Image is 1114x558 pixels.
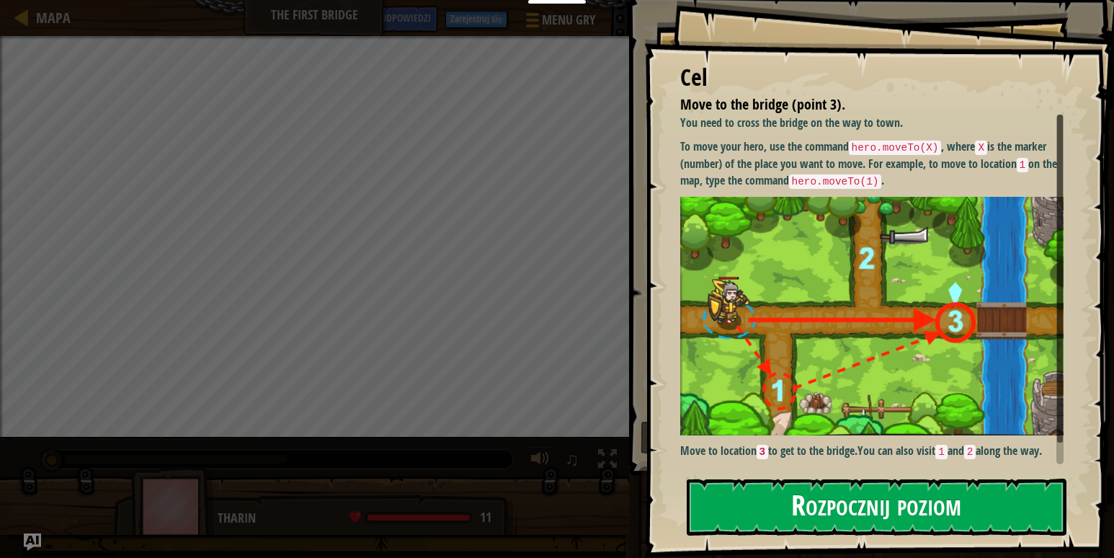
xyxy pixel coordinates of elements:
[680,115,1075,131] p: You need to cross the bridge on the way to town.
[24,533,41,551] button: Ask AI
[687,479,1067,536] button: Rozpocznij poziom
[337,11,361,25] span: Ask AI
[329,6,368,32] button: Ask AI
[975,141,987,155] code: X
[641,421,1094,454] button: Uruchom
[757,445,769,459] code: 3
[680,94,845,114] span: Move to the bridge (point 3).
[849,141,942,155] code: hero.moveTo(X)
[36,8,71,27] span: Mapa
[680,443,1075,460] p: You can also visit and along the way.
[680,443,858,459] strong: Move to location to get to the bridge.
[445,11,507,28] button: Zarejestruj się
[680,197,1075,435] img: M7l1b
[680,61,1064,94] div: Cel
[542,11,595,30] span: Menu gry
[662,94,1061,115] li: Move to the bridge (point 3).
[935,445,948,459] code: 1
[789,174,882,189] code: hero.moveTo(1)
[514,6,604,40] button: Menu gry
[29,8,71,27] a: Mapa
[964,445,976,459] code: 2
[375,11,431,25] span: Podpowiedzi
[680,138,1075,190] p: To move your hero, use the command , where is the marker (number) of the place you want to move. ...
[1017,158,1029,172] code: 1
